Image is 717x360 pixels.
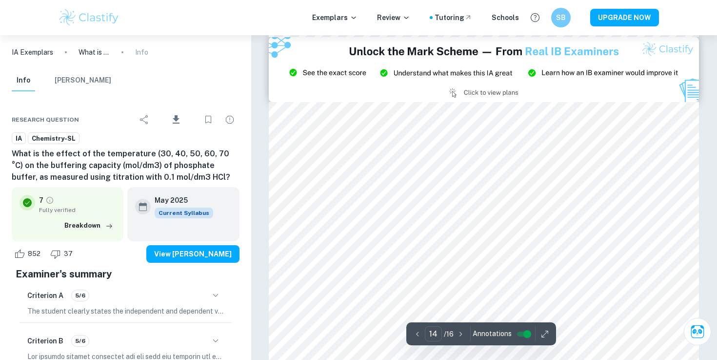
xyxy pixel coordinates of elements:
[220,110,239,129] div: Report issue
[58,8,120,27] img: Clastify logo
[55,70,111,91] button: [PERSON_NAME]
[155,208,213,218] div: This exemplar is based on the current syllabus. Feel free to refer to it for inspiration/ideas wh...
[16,267,236,281] h5: Examiner's summary
[28,134,79,144] span: Chemistry-SL
[377,12,410,23] p: Review
[269,37,699,102] img: Ad
[48,246,78,262] div: Dislike
[72,337,89,345] span: 5/6
[590,9,659,26] button: UPGRADE NOW
[27,336,63,346] h6: Criterion B
[12,70,35,91] button: Info
[556,12,567,23] h6: SB
[155,208,213,218] span: Current Syllabus
[39,195,43,206] p: 7
[146,245,239,263] button: View [PERSON_NAME]
[199,110,218,129] div: Bookmark
[684,318,711,345] button: Ask Clai
[79,47,110,58] p: What is the effect of the temperature (30, 40, 50, 60, 70 °C) on the buffering capacity (mol/dm3)...
[156,107,197,132] div: Download
[444,329,454,339] p: / 16
[39,206,116,214] span: Fully verified
[135,47,148,58] p: Info
[492,12,519,23] a: Schools
[27,306,224,317] p: The student clearly states the independent and dependent variables in the research question, incl...
[551,8,571,27] button: SB
[12,148,239,183] h6: What is the effect of the temperature (30, 40, 50, 60, 70 °C) on the buffering capacity (mol/dm3)...
[12,132,26,145] a: IA
[12,246,46,262] div: Like
[473,329,512,339] span: Annotations
[527,9,543,26] button: Help and Feedback
[72,291,89,300] span: 5/6
[27,290,63,301] h6: Criterion A
[28,132,80,145] a: Chemistry-SL
[45,196,54,205] a: Grade fully verified
[135,110,154,129] div: Share
[312,12,358,23] p: Exemplars
[22,249,46,259] span: 852
[12,115,79,124] span: Research question
[12,47,53,58] a: IA Exemplars
[59,249,78,259] span: 37
[12,134,25,144] span: IA
[155,195,205,206] h6: May 2025
[62,218,116,233] button: Breakdown
[435,12,472,23] a: Tutoring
